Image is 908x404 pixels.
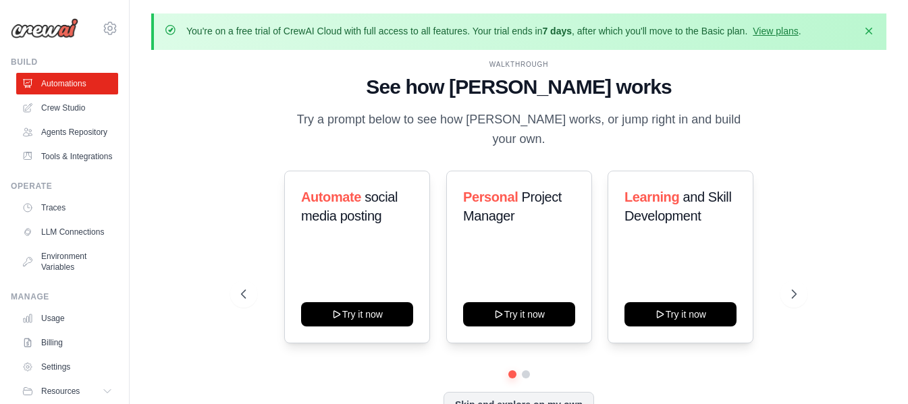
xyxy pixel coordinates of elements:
p: Try a prompt below to see how [PERSON_NAME] works, or jump right in and build your own. [292,110,746,150]
span: Automate [301,190,361,204]
div: Manage [11,291,118,302]
h1: See how [PERSON_NAME] works [241,75,797,99]
div: WALKTHROUGH [241,59,797,69]
a: LLM Connections [16,221,118,243]
span: Project Manager [463,190,562,223]
div: Operate [11,181,118,192]
button: Try it now [624,302,737,326]
span: social media posting [301,190,398,223]
button: Resources [16,380,118,402]
p: You're on a free trial of CrewAI Cloud with full access to all features. Your trial ends in , aft... [186,24,801,38]
div: Build [11,57,118,67]
a: Tools & Integrations [16,146,118,167]
a: Crew Studio [16,97,118,119]
a: Automations [16,73,118,94]
button: Try it now [463,302,575,326]
span: Personal [463,190,518,204]
a: View plans [753,26,798,36]
a: Traces [16,197,118,219]
a: Agents Repository [16,121,118,143]
span: Resources [41,386,80,397]
img: Logo [11,18,78,38]
a: Billing [16,332,118,353]
a: Settings [16,356,118,378]
span: Learning [624,190,679,204]
a: Usage [16,308,118,329]
a: Environment Variables [16,246,118,278]
strong: 7 days [542,26,572,36]
button: Try it now [301,302,413,326]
